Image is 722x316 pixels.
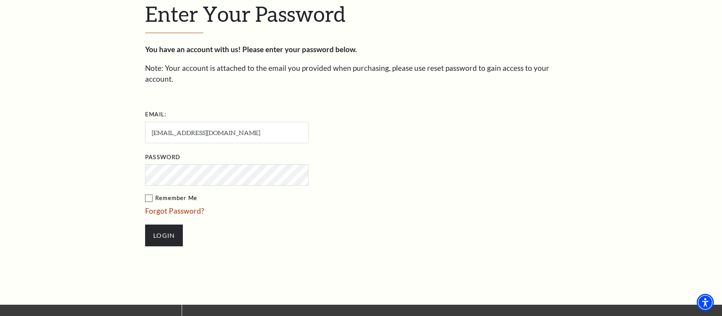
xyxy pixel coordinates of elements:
div: Accessibility Menu [697,294,714,311]
strong: Please enter your password below. [242,45,357,54]
label: Email: [145,110,166,119]
a: Forgot Password? [145,206,204,215]
label: Remember Me [145,193,386,203]
strong: You have an account with us! [145,45,241,54]
input: Required [145,122,308,143]
p: Note: Your account is attached to the email you provided when purchasing, please use reset passwo... [145,63,577,85]
label: Password [145,153,180,162]
input: Submit button [145,225,183,246]
span: Enter Your Password [145,1,345,26]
